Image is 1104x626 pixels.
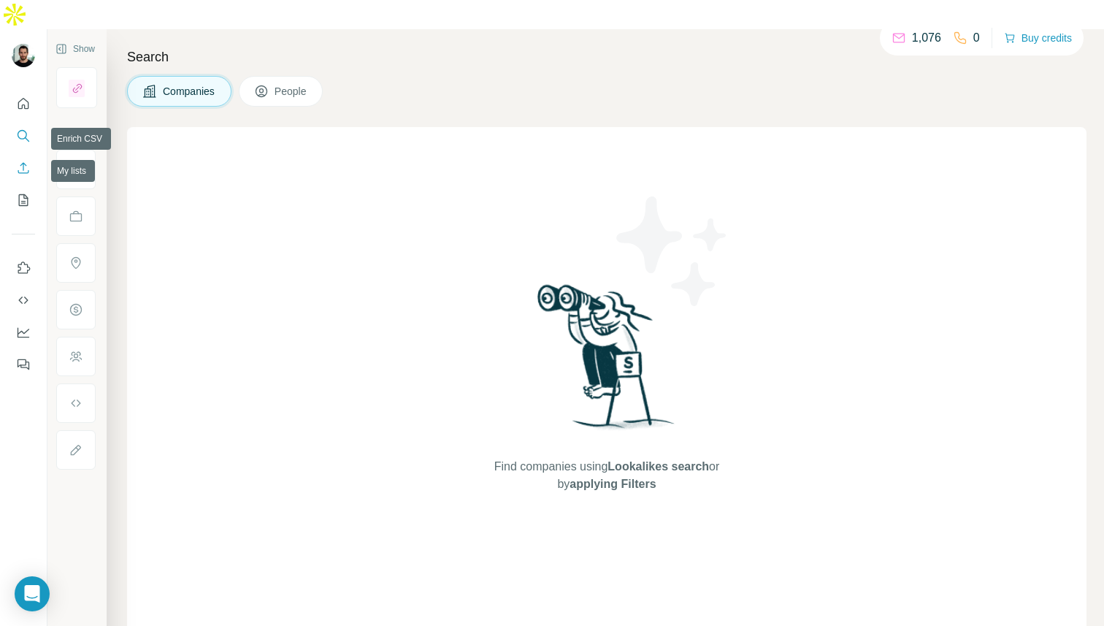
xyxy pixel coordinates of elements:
button: Use Surfe on LinkedIn [12,255,35,281]
button: My lists [12,187,35,213]
p: 1,076 [912,29,941,47]
span: People [275,84,308,99]
img: Avatar [12,44,35,67]
button: Use Surfe API [12,287,35,313]
button: Buy credits [1004,28,1072,48]
button: Feedback [12,351,35,378]
span: applying Filters [570,478,656,490]
button: Enrich CSV [12,155,35,181]
span: Lookalikes search [607,460,709,473]
button: Show [45,38,105,60]
button: Search [12,123,35,149]
button: Dashboard [12,319,35,346]
div: Open Intercom Messenger [15,576,50,611]
span: Companies [163,84,216,99]
img: Surfe Illustration - Stars [607,186,738,317]
button: Quick start [12,91,35,117]
img: Surfe Illustration - Woman searching with binoculars [531,280,683,443]
span: Find companies using or by [490,458,724,493]
h4: Search [127,47,1086,67]
p: 0 [973,29,980,47]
